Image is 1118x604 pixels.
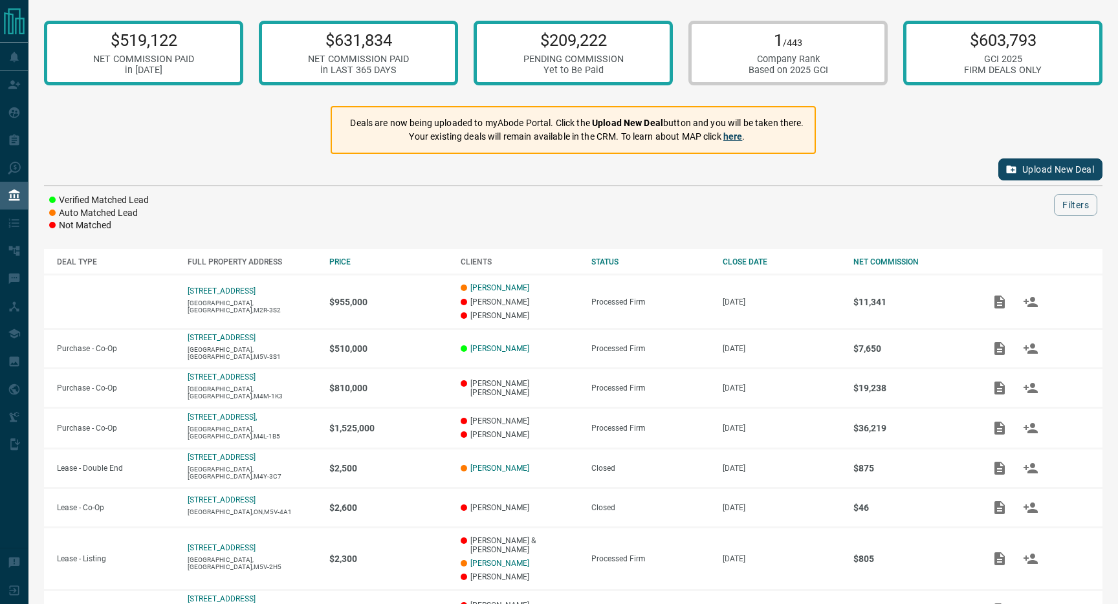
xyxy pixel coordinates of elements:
p: $1,525,000 [329,423,447,433]
a: [PERSON_NAME] [470,344,529,353]
div: PRICE [329,257,447,266]
p: [DATE] [723,383,840,393]
p: [GEOGRAPHIC_DATA],[GEOGRAPHIC_DATA],M4L-1B5 [188,426,316,440]
div: CLIENTS [461,257,578,266]
div: Closed [591,464,709,473]
p: $805 [853,554,971,564]
p: [GEOGRAPHIC_DATA],ON,M5V-4A1 [188,508,316,515]
p: $510,000 [329,343,447,354]
button: Filters [1054,194,1097,216]
a: [PERSON_NAME] [470,559,529,568]
span: Match Clients [1015,423,1046,432]
span: Match Clients [1015,343,1046,352]
p: $36,219 [853,423,971,433]
div: Based on 2025 GCI [749,65,828,76]
p: [PERSON_NAME] [461,572,578,581]
p: $631,834 [308,30,409,50]
div: DEAL TYPE [57,257,175,266]
p: [GEOGRAPHIC_DATA],[GEOGRAPHIC_DATA],M4Y-3C7 [188,466,316,480]
p: $11,341 [853,297,971,307]
p: Your existing deals will remain available in the CRM. To learn about MAP click . [350,130,804,144]
p: $19,238 [853,383,971,393]
div: Closed [591,503,709,512]
p: [DATE] [723,503,840,512]
a: [STREET_ADDRESS], [188,413,257,422]
p: Lease - Double End [57,464,175,473]
div: in [DATE] [93,65,194,76]
p: [GEOGRAPHIC_DATA],[GEOGRAPHIC_DATA],M2R-3S2 [188,299,316,314]
a: [STREET_ADDRESS] [188,594,256,603]
p: [GEOGRAPHIC_DATA],[GEOGRAPHIC_DATA],M5V-2H5 [188,556,316,570]
p: $603,793 [964,30,1042,50]
span: Match Clients [1015,383,1046,392]
p: [DATE] [723,344,840,353]
li: Verified Matched Lead [49,194,149,207]
button: Upload New Deal [998,158,1102,180]
p: 1 [749,30,828,50]
p: [DATE] [723,554,840,563]
div: in LAST 365 DAYS [308,65,409,76]
span: Match Clients [1015,297,1046,306]
span: Add / View Documents [984,502,1015,512]
a: [STREET_ADDRESS] [188,453,256,462]
div: Processed Firm [591,554,709,563]
p: [GEOGRAPHIC_DATA],[GEOGRAPHIC_DATA],M5V-3S1 [188,346,316,360]
div: NET COMMISSION PAID [308,54,409,65]
div: Processed Firm [591,424,709,433]
p: Lease - Co-Op [57,503,175,512]
p: $2,600 [329,502,447,513]
p: Deals are now being uploaded to myAbode Portal. Click the button and you will be taken there. [350,116,804,130]
p: [PERSON_NAME] [461,416,578,426]
p: [STREET_ADDRESS] [188,286,256,296]
a: [STREET_ADDRESS] [188,495,256,504]
div: GCI 2025 [964,54,1042,65]
span: Add / View Documents [984,343,1015,352]
p: [PERSON_NAME] & [PERSON_NAME] [461,536,578,554]
li: Auto Matched Lead [49,207,149,220]
p: $209,222 [523,30,624,50]
p: $875 [853,463,971,473]
span: Add / View Documents [984,554,1015,563]
p: $2,500 [329,463,447,473]
div: Company Rank [749,54,828,65]
div: Processed Firm [591,297,709,307]
p: [PERSON_NAME] [461,430,578,439]
p: $46 [853,502,971,513]
a: [PERSON_NAME] [470,464,529,473]
span: Match Clients [1015,502,1046,512]
div: NET COMMISSION PAID [93,54,194,65]
div: Yet to Be Paid [523,65,624,76]
span: /443 [783,38,802,49]
span: Add / View Documents [984,383,1015,392]
span: Match Clients [1015,554,1046,563]
div: FIRM DEALS ONLY [964,65,1042,76]
p: $519,122 [93,30,194,50]
div: PENDING COMMISSION [523,54,624,65]
p: $955,000 [329,297,447,307]
li: Not Matched [49,219,149,232]
p: Lease - Listing [57,554,175,563]
span: Add / View Documents [984,463,1015,472]
div: Processed Firm [591,383,709,393]
a: [STREET_ADDRESS] [188,543,256,552]
p: [PERSON_NAME] [461,297,578,307]
a: [STREET_ADDRESS] [188,372,256,382]
p: $7,650 [853,343,971,354]
a: here [723,131,743,142]
p: [PERSON_NAME] [PERSON_NAME] [461,379,578,397]
a: [STREET_ADDRESS] [188,333,256,342]
span: Add / View Documents [984,423,1015,432]
p: [DATE] [723,297,840,307]
a: [PERSON_NAME] [470,283,529,292]
p: [GEOGRAPHIC_DATA],[GEOGRAPHIC_DATA],M4M-1K3 [188,385,316,400]
span: Match Clients [1015,463,1046,472]
p: [PERSON_NAME] [461,311,578,320]
p: [DATE] [723,424,840,433]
